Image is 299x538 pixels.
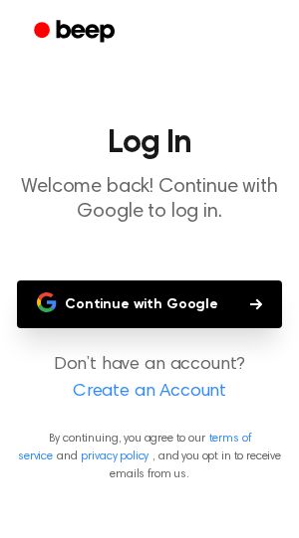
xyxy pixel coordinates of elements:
[81,450,149,462] a: privacy policy
[16,175,283,225] p: Welcome back! Continue with Google to log in.
[16,352,283,406] p: Don’t have an account?
[20,13,133,52] a: Beep
[16,127,283,159] h1: Log In
[20,379,279,406] a: Create an Account
[17,280,282,328] button: Continue with Google
[16,430,283,483] p: By continuing, you agree to our and , and you opt in to receive emails from us.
